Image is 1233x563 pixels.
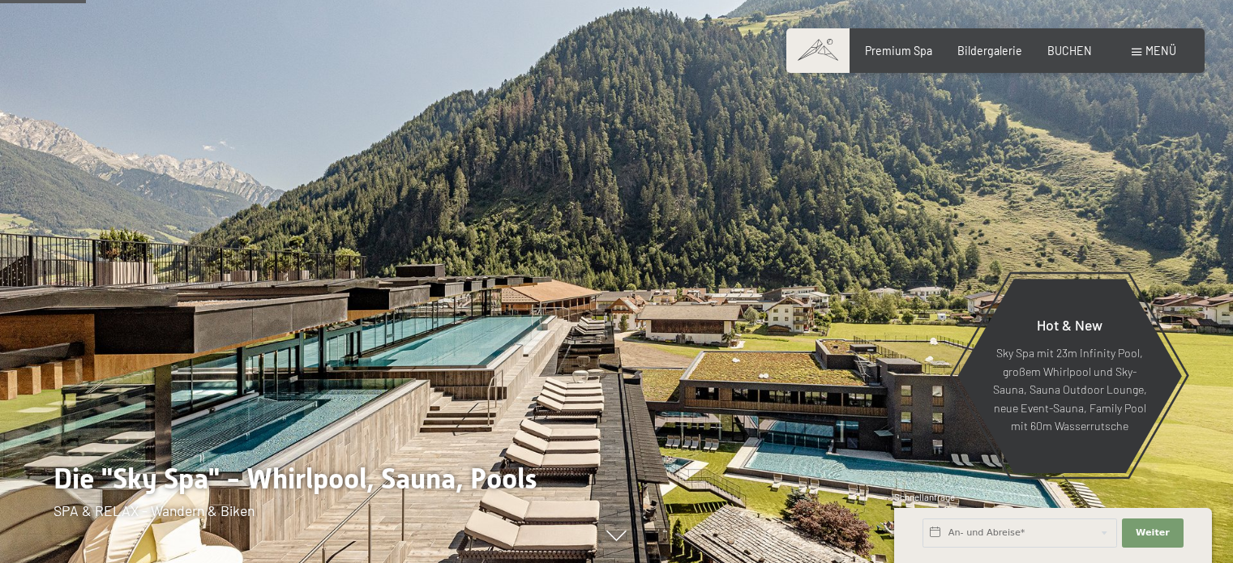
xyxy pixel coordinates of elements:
a: Bildergalerie [957,44,1022,58]
p: Sky Spa mit 23m Infinity Pool, großem Whirlpool und Sky-Sauna, Sauna Outdoor Lounge, neue Event-S... [992,344,1147,436]
a: Premium Spa [865,44,932,58]
span: Hot & New [1037,316,1102,334]
button: Weiter [1122,518,1184,548]
span: Weiter [1136,527,1170,540]
a: BUCHEN [1047,44,1092,58]
a: Hot & New Sky Spa mit 23m Infinity Pool, großem Whirlpool und Sky-Sauna, Sauna Outdoor Lounge, ne... [957,278,1183,474]
span: Schnellanfrage [894,492,955,502]
span: Menü [1145,44,1176,58]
